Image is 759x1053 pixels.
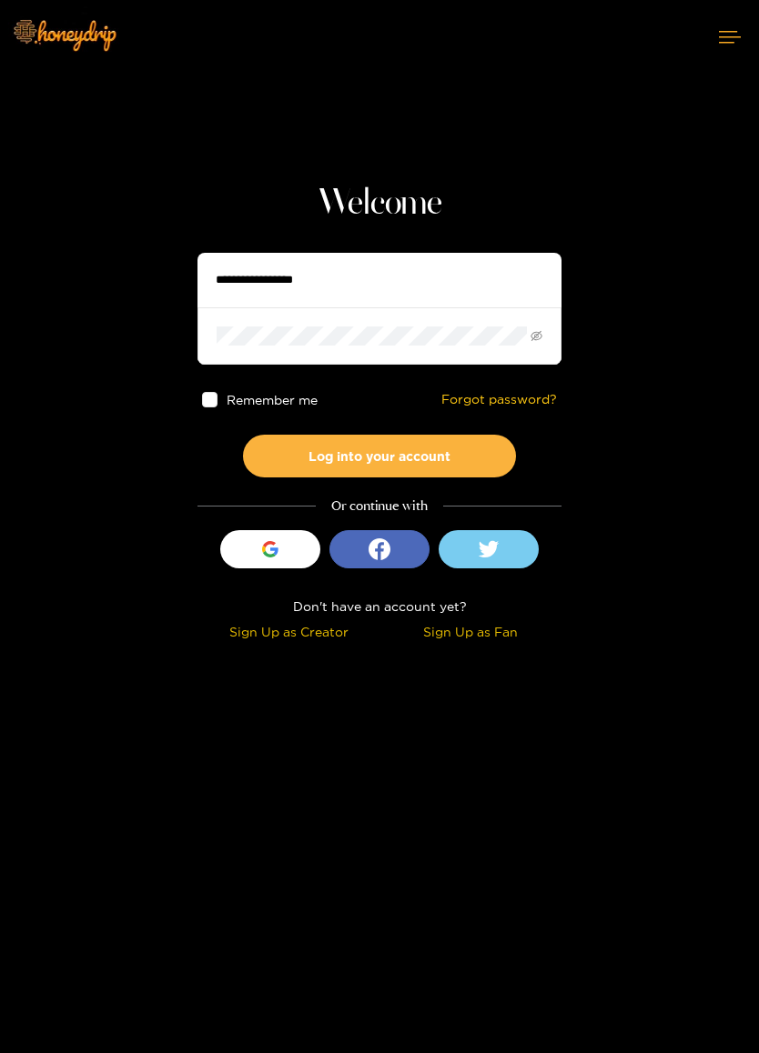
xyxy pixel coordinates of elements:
[441,392,557,407] a: Forgot password?
[202,621,375,642] div: Sign Up as Creator
[243,435,516,477] button: Log into your account
[384,621,557,642] div: Sign Up as Fan
[197,496,562,516] div: Or continue with
[197,596,562,617] div: Don't have an account yet?
[531,330,542,342] span: eye-invisible
[197,182,562,226] h1: Welcome
[227,393,318,406] span: Remember me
